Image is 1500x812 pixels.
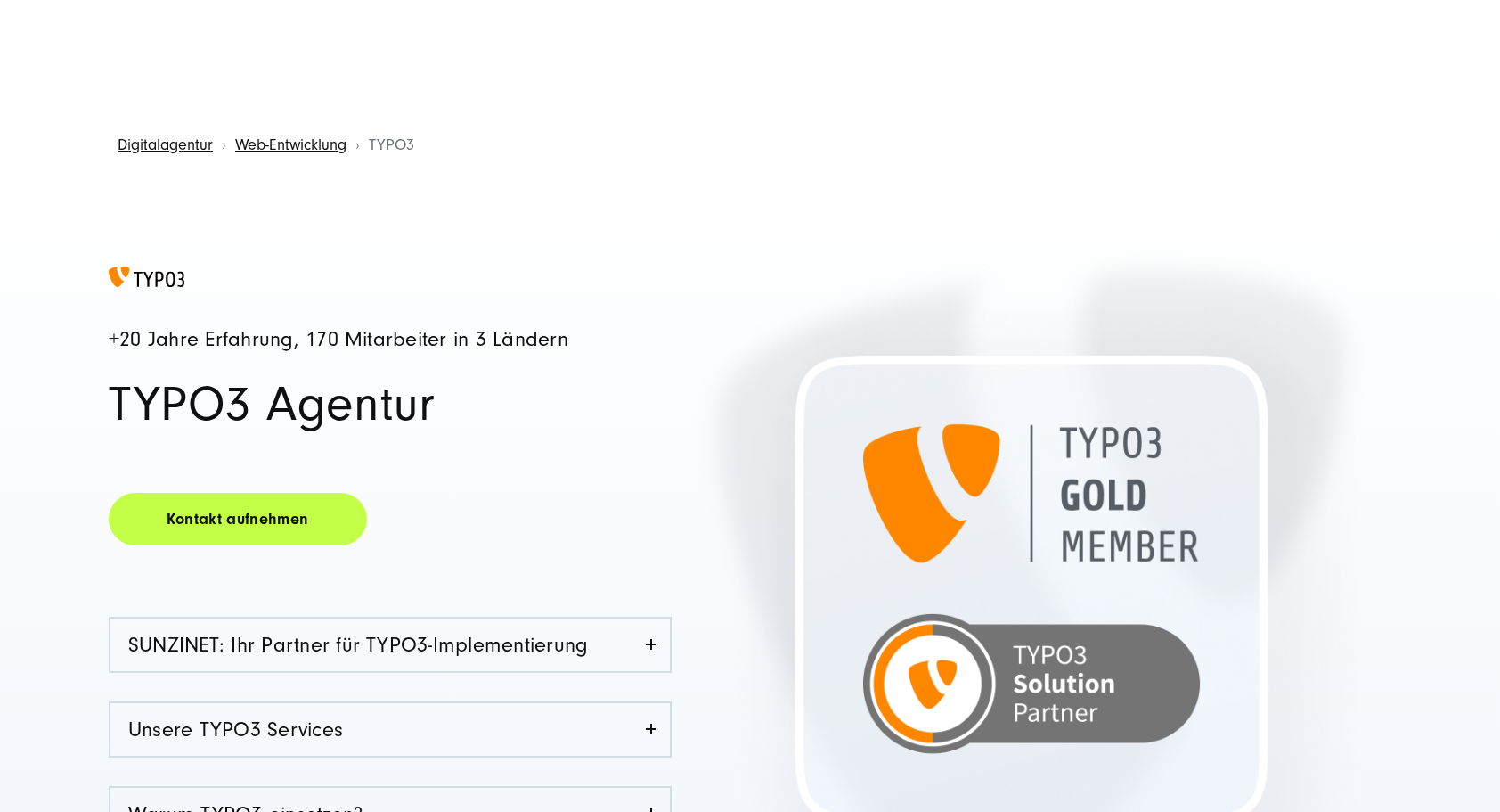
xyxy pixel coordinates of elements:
a: Digitalagentur [118,135,213,154]
a: Web-Entwicklung [235,135,346,154]
h1: TYPO3 Agentur [109,380,672,430]
h4: +20 Jahre Erfahrung, 170 Mitarbeiter in 3 Ländern [109,329,672,351]
a: Kontakt aufnehmen [109,493,367,545]
img: TYPO3 Agentur Logo farbig [109,267,184,288]
a: SUNZINET: Ihr Partner für TYPO3-Implementierung [110,619,670,671]
a: Unsere TYPO3 Services [110,703,670,756]
span: TYPO3 [369,135,414,154]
